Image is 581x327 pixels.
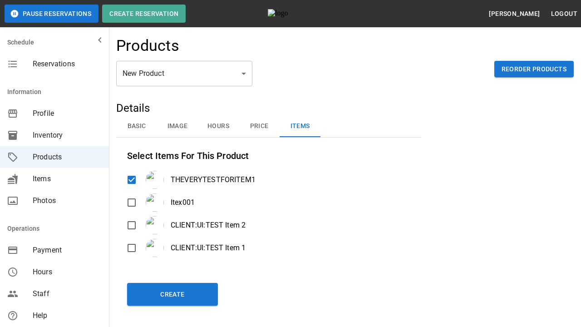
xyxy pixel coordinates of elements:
span: Products [33,152,102,163]
span: Payment [33,245,102,256]
img: items%2Fpexels-photo-1639557.jpg [146,216,164,234]
span: Items [33,173,102,184]
button: Image [157,115,198,137]
button: Items [280,115,320,137]
span: Help [33,310,102,321]
span: Staff [33,288,102,299]
div: basic tabs example [116,115,421,137]
img: businesses%2FFizVHI7ZcB0LLqOFyeJv%2Fitem_images%2FKqo9IQZptnAbijdN5trm [146,193,164,212]
button: Hours [198,115,239,137]
div: CLIENT:UI:TEST Item 1 [141,239,246,257]
button: Create Reservation [102,5,186,23]
img: items%2FLUMiHrfmte4mQrVSnGVc.png [146,239,164,257]
h6: Select Items For This Product [127,149,410,163]
div: CLIENT:UI:TEST Item 2 [141,216,246,234]
h4: Products [116,36,179,55]
div: New Product [116,61,252,86]
button: Price [239,115,280,137]
button: Create [127,283,218,306]
div: Itex001 [141,193,195,212]
div: THEVERYTESTFORITEM1 [141,171,256,189]
span: Reservations [33,59,102,69]
button: Reorder Products [494,61,574,78]
button: Logout [547,5,581,22]
img: logo [268,9,318,18]
span: Profile [33,108,102,119]
span: Photos [33,195,102,206]
span: Hours [33,267,102,277]
h5: Details [116,101,421,115]
button: [PERSON_NAME] [485,5,543,22]
button: Pause Reservations [5,5,98,23]
img: items%2FgWqOtKJ7UBTnkwhecvpP.webp [146,171,164,189]
button: Basic [116,115,157,137]
span: Inventory [33,130,102,141]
